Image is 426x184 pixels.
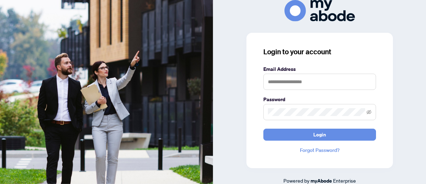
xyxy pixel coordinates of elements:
[333,177,356,184] span: Enterprise
[263,146,376,154] a: Forgot Password?
[263,96,376,103] label: Password
[367,110,371,115] span: eye-invisible
[263,129,376,141] button: Login
[263,47,376,57] h3: Login to your account
[283,177,309,184] span: Powered by
[263,65,376,73] label: Email Address
[313,129,326,140] span: Login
